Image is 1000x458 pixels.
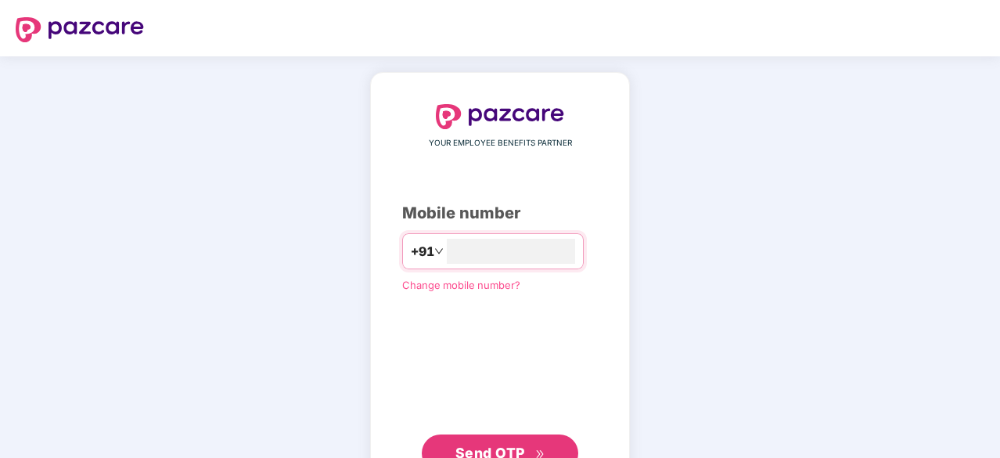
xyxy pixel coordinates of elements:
span: +91 [411,242,434,261]
span: down [434,247,444,256]
img: logo [436,104,564,129]
div: Mobile number [402,201,598,225]
img: logo [16,17,144,42]
a: Change mobile number? [402,279,520,291]
span: YOUR EMPLOYEE BENEFITS PARTNER [429,137,572,150]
